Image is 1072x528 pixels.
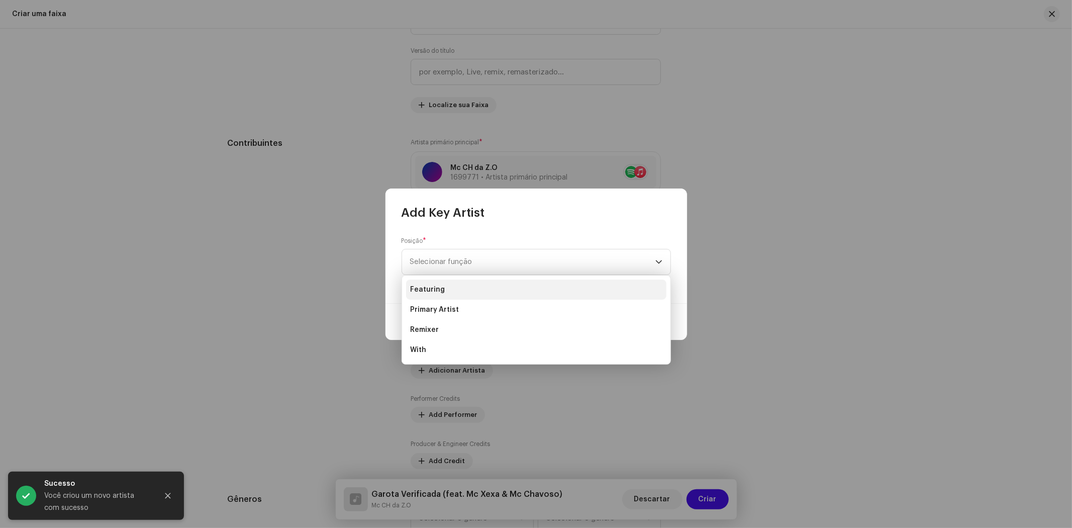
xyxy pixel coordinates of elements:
[655,249,662,275] div: dropdown trigger
[410,345,426,355] span: With
[158,486,178,506] button: Close
[402,276,670,364] ul: Option List
[406,320,666,340] li: Remixer
[410,249,655,275] span: Selecionar função
[406,340,666,360] li: With
[410,325,439,335] span: Remixer
[410,285,445,295] span: Featuring
[44,478,150,490] div: Sucesso
[406,280,666,300] li: Featuring
[402,237,427,245] label: Posição
[410,305,459,315] span: Primary Artist
[44,490,150,514] div: Você criou um novo artista com sucesso
[402,205,485,221] span: Add Key Artist
[406,300,666,320] li: Primary Artist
